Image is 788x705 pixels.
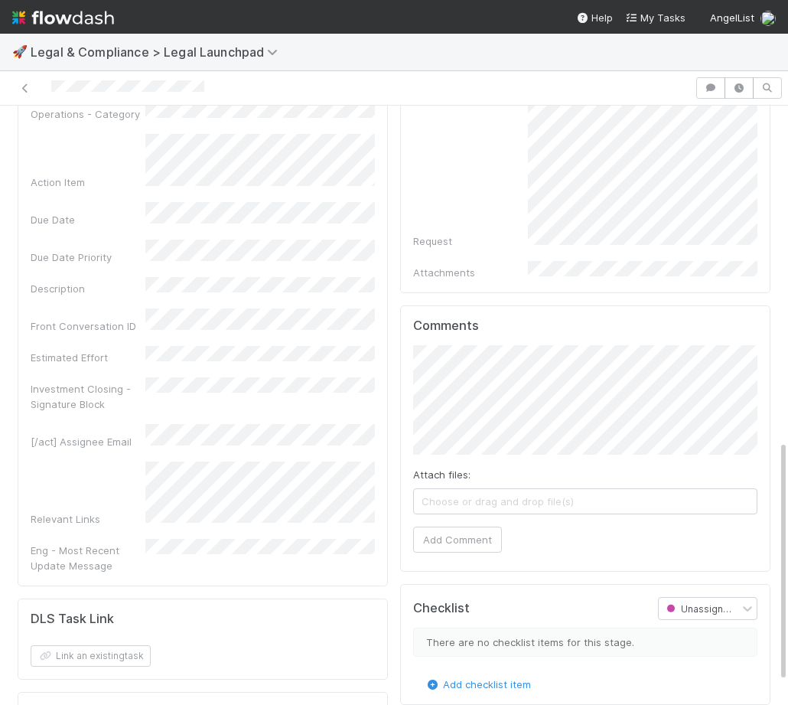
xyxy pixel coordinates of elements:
[760,11,776,26] img: avatar_18c010e4-930e-4480-823a-7726a265e9dd.png
[31,175,145,190] div: Action Item
[413,318,757,334] h5: Comments
[31,106,145,122] div: Operations - Category
[31,350,145,365] div: Estimated Effort
[31,281,145,296] div: Description
[31,543,145,573] div: Eng - Most Recent Update Message
[12,45,28,58] span: 🚀
[710,11,754,24] span: AngelList
[576,10,613,25] div: Help
[31,318,145,334] div: Front Conversation ID
[31,612,114,627] h5: DLS Task Link
[425,678,531,690] a: Add checklist item
[625,11,685,24] span: My Tasks
[31,511,145,527] div: Relevant Links
[413,601,470,616] h5: Checklist
[663,603,735,615] span: Unassigned
[625,10,685,25] a: My Tasks
[414,489,757,514] span: Choose or drag and drop file(s)
[413,233,528,249] div: Request
[31,434,145,449] div: [/act] Assignee Email
[413,265,528,280] div: Attachments
[31,250,145,265] div: Due Date Priority
[31,381,145,412] div: Investment Closing - Signature Block
[12,5,114,31] img: logo-inverted-e16ddd16eac7371096b0.svg
[413,628,757,657] div: There are no checklist items for this stage.
[31,645,151,667] button: Link an existingtask
[413,467,471,482] label: Attach files:
[31,212,145,227] div: Due Date
[31,44,285,60] span: Legal & Compliance > Legal Launchpad
[413,527,502,553] button: Add Comment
